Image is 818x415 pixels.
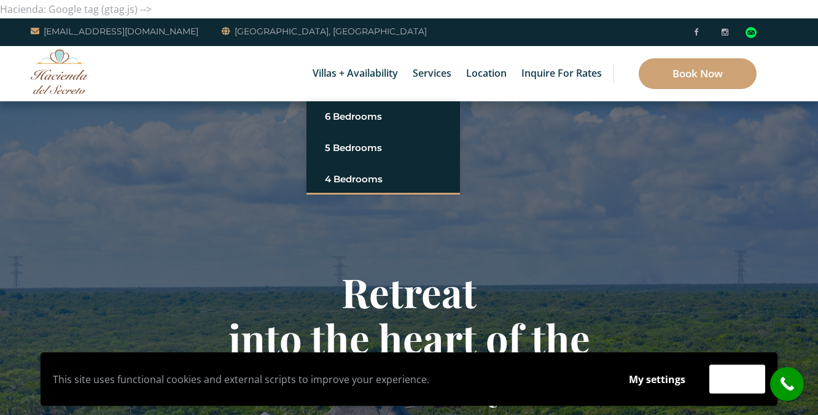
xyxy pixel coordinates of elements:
[222,24,427,39] a: [GEOGRAPHIC_DATA], [GEOGRAPHIC_DATA]
[50,269,768,407] h1: Retreat into the heart of the Riviera Maya
[407,46,458,101] a: Services
[709,365,765,394] button: Accept
[639,58,757,89] a: Book Now
[773,370,801,398] i: call
[325,168,442,190] a: 4 Bedrooms
[460,46,513,101] a: Location
[746,27,757,38] img: Tripadvisor_logomark.svg
[617,365,697,394] button: My settings
[53,370,605,389] p: This site uses functional cookies and external scripts to improve your experience.
[31,24,198,39] a: [EMAIL_ADDRESS][DOMAIN_NAME]
[325,106,442,128] a: 6 Bedrooms
[770,367,804,401] a: call
[306,46,404,101] a: Villas + Availability
[325,137,442,159] a: 5 Bedrooms
[31,49,89,94] img: Awesome Logo
[746,27,757,38] div: Read traveler reviews on Tripadvisor
[515,46,608,101] a: Inquire for Rates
